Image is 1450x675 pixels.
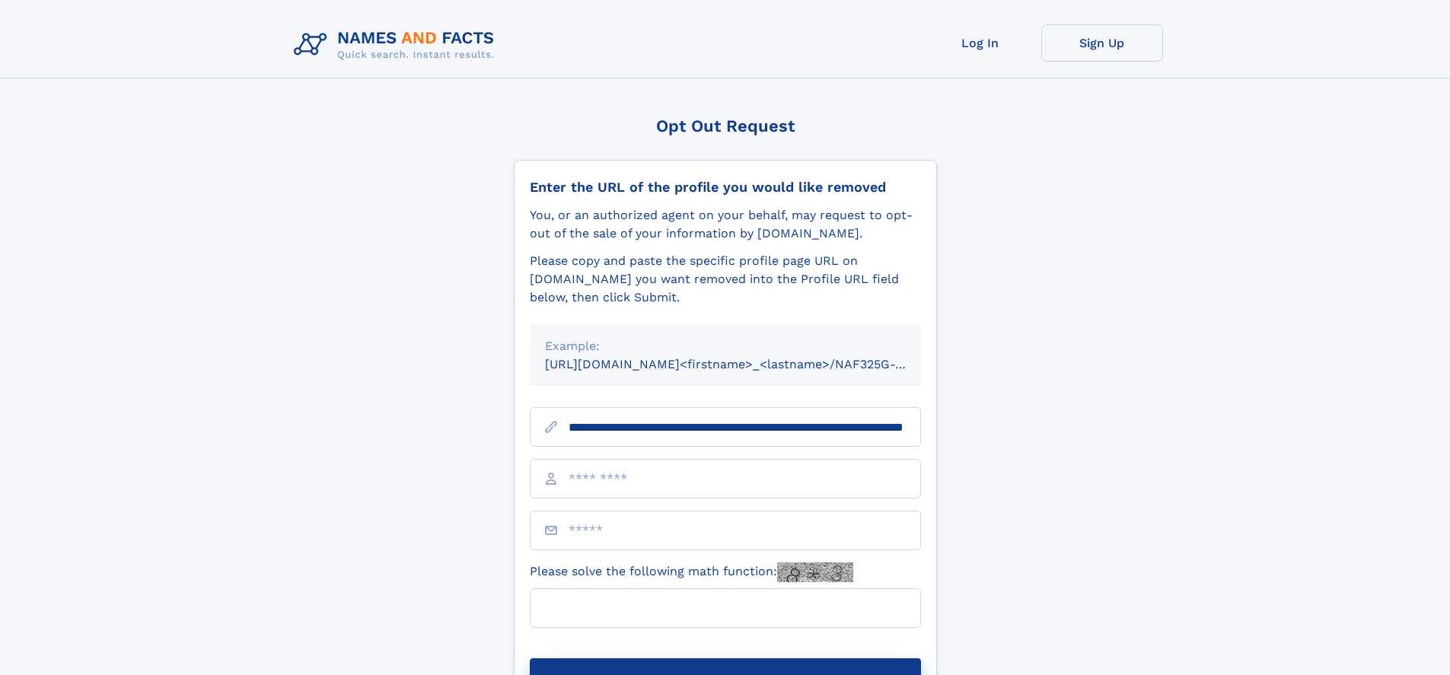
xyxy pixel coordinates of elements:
[530,562,853,582] label: Please solve the following math function:
[530,252,921,307] div: Please copy and paste the specific profile page URL on [DOMAIN_NAME] you want removed into the Pr...
[514,116,937,135] div: Opt Out Request
[530,206,921,243] div: You, or an authorized agent on your behalf, may request to opt-out of the sale of your informatio...
[919,24,1041,62] a: Log In
[1041,24,1163,62] a: Sign Up
[530,179,921,196] div: Enter the URL of the profile you would like removed
[545,337,906,355] div: Example:
[545,357,950,371] small: [URL][DOMAIN_NAME]<firstname>_<lastname>/NAF325G-xxxxxxxx
[288,24,507,65] img: Logo Names and Facts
